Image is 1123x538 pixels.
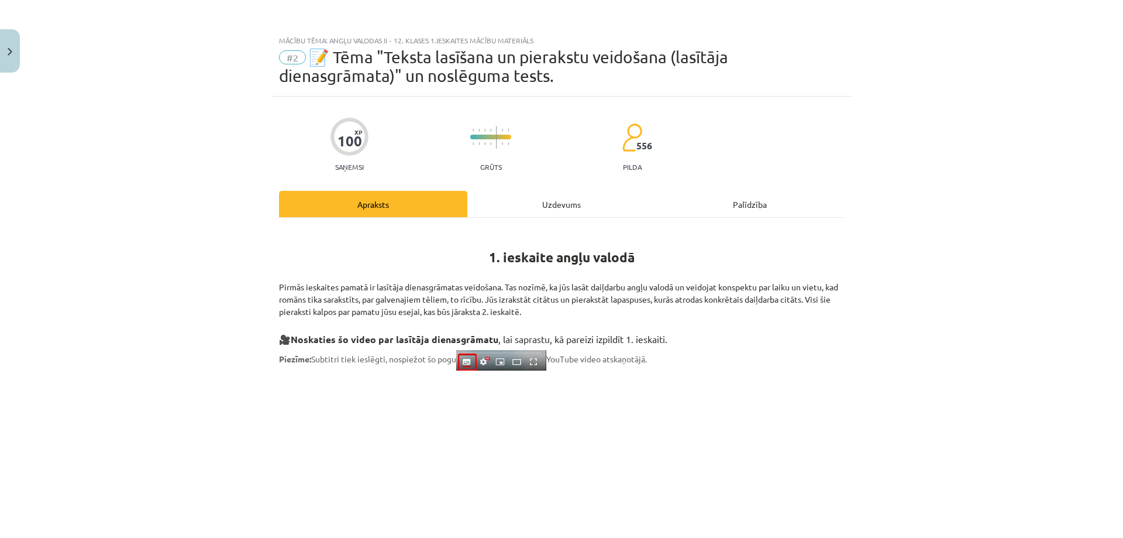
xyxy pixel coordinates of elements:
img: icon-short-line-57e1e144782c952c97e751825c79c345078a6d821885a25fce030b3d8c18986b.svg [484,142,485,145]
img: icon-short-line-57e1e144782c952c97e751825c79c345078a6d821885a25fce030b3d8c18986b.svg [508,129,509,132]
strong: 1. ieskaite angļu valodā [489,249,635,266]
img: icon-short-line-57e1e144782c952c97e751825c79c345078a6d821885a25fce030b3d8c18986b.svg [478,142,480,145]
img: icon-close-lesson-0947bae3869378f0d4975bcd49f059093ad1ed9edebbc8119c70593378902aed.svg [8,48,12,56]
p: pilda [623,163,642,171]
img: icon-short-line-57e1e144782c952c97e751825c79c345078a6d821885a25fce030b3d8c18986b.svg [508,142,509,145]
img: icon-long-line-d9ea69661e0d244f92f715978eff75569469978d946b2353a9bb055b3ed8787d.svg [496,126,497,149]
div: Mācību tēma: Angļu valodas ii - 12. klases 1.ieskaites mācību materiāls [279,36,844,44]
strong: Piezīme: [279,354,311,364]
div: Uzdevums [467,191,656,217]
img: icon-short-line-57e1e144782c952c97e751825c79c345078a6d821885a25fce030b3d8c18986b.svg [478,129,480,132]
img: icon-short-line-57e1e144782c952c97e751825c79c345078a6d821885a25fce030b3d8c18986b.svg [473,129,474,132]
img: icon-short-line-57e1e144782c952c97e751825c79c345078a6d821885a25fce030b3d8c18986b.svg [490,142,491,145]
span: 📝 Tēma "Teksta lasīšana un pierakstu veidošana (lasītāja dienasgrāmata)" un noslēguma tests. [279,47,728,85]
strong: Noskaties šo video par lasītāja dienasgrāmatu [291,333,498,345]
span: 556 [636,141,652,151]
img: icon-short-line-57e1e144782c952c97e751825c79c345078a6d821885a25fce030b3d8c18986b.svg [484,129,485,132]
img: icon-short-line-57e1e144782c952c97e751825c79c345078a6d821885a25fce030b3d8c18986b.svg [473,142,474,145]
img: icon-short-line-57e1e144782c952c97e751825c79c345078a6d821885a25fce030b3d8c18986b.svg [502,129,503,132]
span: #2 [279,50,306,64]
p: Grūts [480,163,502,171]
img: icon-short-line-57e1e144782c952c97e751825c79c345078a6d821885a25fce030b3d8c18986b.svg [490,129,491,132]
img: icon-short-line-57e1e144782c952c97e751825c79c345078a6d821885a25fce030b3d8c18986b.svg [502,142,503,145]
p: Pirmās ieskaites pamatā ir lasītāja dienasgrāmatas veidošana. Tas nozīmē, ka jūs lasāt daiļdarbu ... [279,269,844,318]
div: Apraksts [279,191,467,217]
span: Subtitri tiek ieslēgti, nospiežot šo pogu YouTube video atskaņotājā. [279,354,647,364]
h3: 🎥 , lai saprastu, kā pareizi izpildīt 1. ieskaiti. [279,325,844,347]
div: Palīdzība [656,191,844,217]
p: Saņemsi [330,163,368,171]
img: students-c634bb4e5e11cddfef0936a35e636f08e4e9abd3cc4e673bd6f9a4125e45ecb1.svg [622,123,642,152]
span: XP [354,129,362,135]
div: 100 [337,133,362,149]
